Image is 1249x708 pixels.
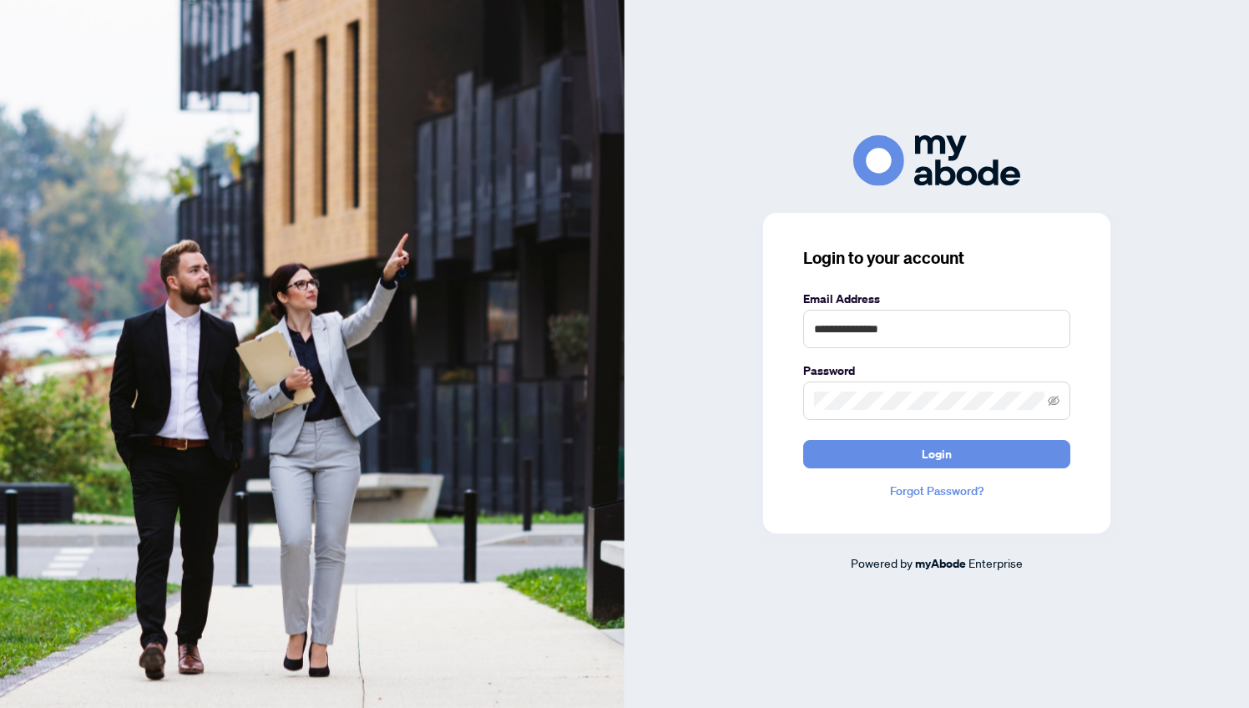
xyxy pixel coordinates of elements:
label: Password [803,362,1070,380]
span: Login [922,441,952,468]
span: Powered by [851,555,913,570]
span: Enterprise [968,555,1023,570]
span: eye-invisible [1048,395,1059,407]
a: Forgot Password? [803,482,1070,500]
img: ma-logo [853,135,1020,186]
button: Login [803,440,1070,468]
label: Email Address [803,290,1070,308]
h3: Login to your account [803,246,1070,270]
a: myAbode [915,554,966,573]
